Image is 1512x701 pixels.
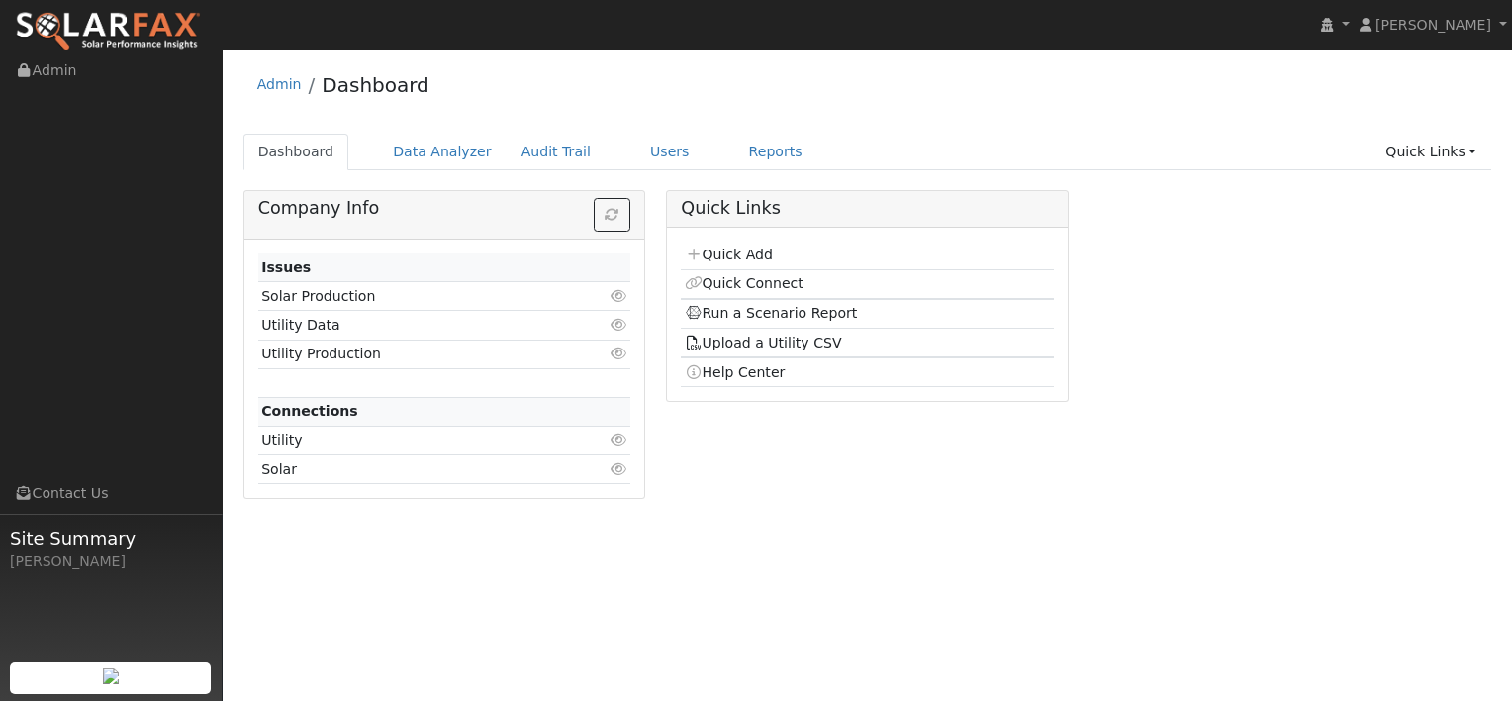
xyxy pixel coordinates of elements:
[685,275,803,291] a: Quick Connect
[257,76,302,92] a: Admin
[685,305,858,321] a: Run a Scenario Report
[685,335,842,350] a: Upload a Utility CSV
[243,134,349,170] a: Dashboard
[685,247,773,262] a: Quick Add
[1370,134,1491,170] a: Quick Links
[734,134,817,170] a: Reports
[261,259,311,275] strong: Issues
[258,455,571,484] td: Solar
[378,134,507,170] a: Data Analyzer
[258,426,571,454] td: Utility
[258,340,571,368] td: Utility Production
[635,134,705,170] a: Users
[258,198,630,219] h5: Company Info
[610,318,627,332] i: Click to view
[685,364,786,380] a: Help Center
[610,462,627,476] i: Click to view
[681,198,1053,219] h5: Quick Links
[610,433,627,447] i: Click to view
[258,282,571,311] td: Solar Production
[103,668,119,684] img: retrieve
[261,403,358,419] strong: Connections
[507,134,606,170] a: Audit Trail
[322,73,429,97] a: Dashboard
[10,525,212,551] span: Site Summary
[1375,17,1491,33] span: [PERSON_NAME]
[610,347,627,360] i: Click to view
[258,311,571,340] td: Utility Data
[10,551,212,572] div: [PERSON_NAME]
[15,11,201,52] img: SolarFax
[610,289,627,303] i: Click to view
